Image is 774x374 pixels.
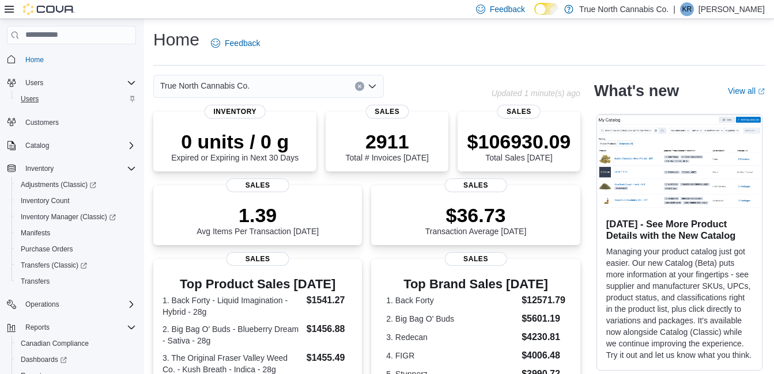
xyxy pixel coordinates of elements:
[21,76,136,90] span: Users
[355,82,364,91] button: Clear input
[307,351,353,365] dd: $1455.49
[425,204,527,227] p: $36.73
[12,257,141,273] a: Transfers (Classic)
[680,2,694,16] div: kyia rogers
[16,353,136,367] span: Dashboards
[594,82,679,100] h2: What's new
[163,277,353,291] h3: Top Product Sales [DATE]
[225,37,260,49] span: Feedback
[16,226,55,240] a: Manifests
[21,162,136,175] span: Inventory
[386,331,517,343] dt: 3. Redecan
[171,130,299,153] p: 0 units / 0 g
[21,162,58,175] button: Inventory
[197,204,319,227] p: 1.39
[21,115,136,129] span: Customers
[21,228,50,238] span: Manifests
[2,114,141,131] button: Customers
[153,28,199,51] h1: Home
[25,141,49,150] span: Catalog
[386,313,517,325] dt: 2. Big Bag O' Buds
[16,194,74,208] a: Inventory Count
[21,261,87,270] span: Transfers (Classic)
[12,352,141,368] a: Dashboards
[444,252,507,266] span: Sales
[16,258,136,272] span: Transfers (Classic)
[490,3,525,15] span: Feedback
[12,273,141,289] button: Transfers
[163,295,302,318] dt: 1. Back Forty - Liquid Imagination - Hybrid - 28g
[25,78,43,87] span: Users
[16,274,54,288] a: Transfers
[16,194,136,208] span: Inventory Count
[25,300,59,309] span: Operations
[25,55,44,64] span: Home
[12,177,141,193] a: Adjustments (Classic)
[2,319,141,335] button: Reports
[346,130,429,162] div: Total # Invoices [DATE]
[307,322,353,336] dd: $1456.88
[12,209,141,225] a: Inventory Manager (Classic)
[673,2,675,16] p: |
[21,196,70,205] span: Inventory Count
[497,105,541,119] span: Sales
[21,139,54,152] button: Catalog
[21,94,39,104] span: Users
[2,75,141,91] button: Users
[386,350,517,361] dt: 4. FIGR
[160,79,250,93] span: True North Cannabis Co.
[2,161,141,177] button: Inventory
[204,105,266,119] span: Inventory
[606,218,753,241] h3: [DATE] - See More Product Details with the New Catalog
[21,76,48,90] button: Users
[21,245,73,254] span: Purchase Orders
[12,335,141,352] button: Canadian Compliance
[522,293,565,307] dd: $12571.79
[16,353,71,367] a: Dashboards
[16,92,43,106] a: Users
[16,274,136,288] span: Transfers
[522,349,565,362] dd: $4006.48
[534,3,558,15] input: Dark Mode
[21,53,48,67] a: Home
[25,164,54,173] span: Inventory
[197,204,319,236] div: Avg Items Per Transaction [DATE]
[16,210,120,224] a: Inventory Manager (Classic)
[21,320,136,334] span: Reports
[522,312,565,326] dd: $5601.19
[16,210,136,224] span: Inventory Manager (Classic)
[21,116,63,129] a: Customers
[12,193,141,209] button: Inventory Count
[226,252,289,266] span: Sales
[12,91,141,107] button: Users
[21,297,64,311] button: Operations
[2,138,141,154] button: Catalog
[21,320,54,334] button: Reports
[21,139,136,152] span: Catalog
[682,2,692,16] span: kr
[21,180,96,189] span: Adjustments (Classic)
[21,339,89,348] span: Canadian Compliance
[25,323,50,332] span: Reports
[16,226,136,240] span: Manifests
[579,2,669,16] p: True North Cannabis Co.
[16,258,92,272] a: Transfers (Classic)
[21,355,67,364] span: Dashboards
[467,130,571,153] p: $106930.09
[522,330,565,344] dd: $4230.81
[12,241,141,257] button: Purchase Orders
[386,277,565,291] h3: Top Brand Sales [DATE]
[16,178,136,192] span: Adjustments (Classic)
[226,178,289,192] span: Sales
[467,130,571,162] div: Total Sales [DATE]
[23,3,75,15] img: Cova
[307,293,353,307] dd: $1541.27
[16,242,78,256] a: Purchase Orders
[16,178,101,192] a: Adjustments (Classic)
[758,88,765,95] svg: External link
[21,212,116,222] span: Inventory Manager (Classic)
[12,225,141,241] button: Manifests
[25,118,59,127] span: Customers
[16,337,93,350] a: Canadian Compliance
[444,178,507,192] span: Sales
